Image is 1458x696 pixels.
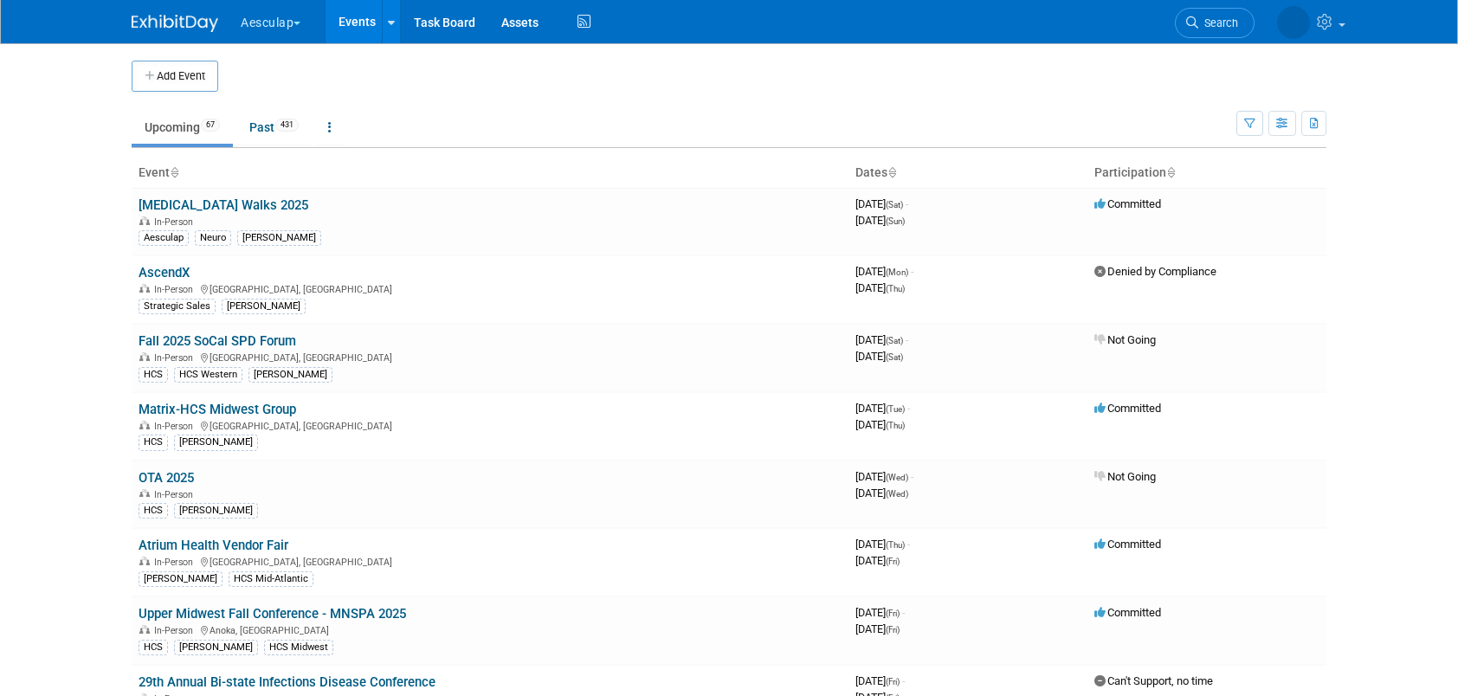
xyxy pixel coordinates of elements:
[855,418,905,431] span: [DATE]
[139,622,842,636] div: Anoka, [GEOGRAPHIC_DATA]
[139,284,150,293] img: In-Person Event
[855,214,905,227] span: [DATE]
[132,15,218,32] img: ExhibitDay
[886,267,908,277] span: (Mon)
[855,674,905,687] span: [DATE]
[139,571,223,587] div: [PERSON_NAME]
[132,61,218,92] button: Add Event
[139,538,288,553] a: Atrium Health Vendor Fair
[1094,470,1156,483] span: Not Going
[139,197,308,213] a: [MEDICAL_DATA] Walks 2025
[154,557,198,568] span: In-Person
[1094,606,1161,619] span: Committed
[1094,674,1213,687] span: Can't Support, no time
[1198,16,1238,29] span: Search
[154,352,198,364] span: In-Person
[855,350,903,363] span: [DATE]
[132,158,848,188] th: Event
[174,640,258,655] div: [PERSON_NAME]
[855,197,908,210] span: [DATE]
[139,625,150,634] img: In-Person Event
[139,435,168,450] div: HCS
[222,299,306,314] div: [PERSON_NAME]
[248,367,332,383] div: [PERSON_NAME]
[201,119,220,132] span: 67
[154,625,198,636] span: In-Person
[139,402,296,417] a: Matrix-HCS Midwest Group
[1277,6,1310,39] img: Savannah Jones
[139,489,150,498] img: In-Person Event
[236,111,312,144] a: Past431
[139,470,194,486] a: OTA 2025
[902,606,905,619] span: -
[132,111,233,144] a: Upcoming67
[1087,158,1326,188] th: Participation
[154,489,198,500] span: In-Person
[174,503,258,519] div: [PERSON_NAME]
[855,402,910,415] span: [DATE]
[855,265,913,278] span: [DATE]
[1175,8,1255,38] a: Search
[907,538,910,551] span: -
[139,352,150,361] img: In-Person Event
[139,557,150,565] img: In-Person Event
[139,367,168,383] div: HCS
[195,230,231,246] div: Neuro
[139,554,842,568] div: [GEOGRAPHIC_DATA], [GEOGRAPHIC_DATA]
[907,402,910,415] span: -
[887,165,896,179] a: Sort by Start Date
[139,350,842,364] div: [GEOGRAPHIC_DATA], [GEOGRAPHIC_DATA]
[139,216,150,225] img: In-Person Event
[139,333,296,349] a: Fall 2025 SoCal SPD Forum
[855,470,913,483] span: [DATE]
[174,435,258,450] div: [PERSON_NAME]
[855,554,900,567] span: [DATE]
[886,625,900,635] span: (Fri)
[886,284,905,293] span: (Thu)
[139,299,216,314] div: Strategic Sales
[139,640,168,655] div: HCS
[906,197,908,210] span: -
[911,265,913,278] span: -
[1166,165,1175,179] a: Sort by Participation Type
[886,489,908,499] span: (Wed)
[170,165,178,179] a: Sort by Event Name
[855,281,905,294] span: [DATE]
[154,216,198,228] span: In-Person
[139,230,189,246] div: Aesculap
[174,367,242,383] div: HCS Western
[154,284,198,295] span: In-Person
[1094,265,1216,278] span: Denied by Compliance
[886,200,903,209] span: (Sat)
[886,336,903,345] span: (Sat)
[275,119,299,132] span: 431
[886,609,900,618] span: (Fri)
[237,230,321,246] div: [PERSON_NAME]
[886,421,905,430] span: (Thu)
[855,538,910,551] span: [DATE]
[902,674,905,687] span: -
[139,503,168,519] div: HCS
[886,216,905,226] span: (Sun)
[1094,402,1161,415] span: Committed
[855,622,900,635] span: [DATE]
[886,540,905,550] span: (Thu)
[1094,333,1156,346] span: Not Going
[264,640,333,655] div: HCS Midwest
[229,571,313,587] div: HCS Mid-Atlantic
[855,606,905,619] span: [DATE]
[1094,197,1161,210] span: Committed
[886,557,900,566] span: (Fri)
[139,421,150,429] img: In-Person Event
[139,281,842,295] div: [GEOGRAPHIC_DATA], [GEOGRAPHIC_DATA]
[886,677,900,686] span: (Fri)
[139,674,435,690] a: 29th Annual Bi-state Infections Disease Conference
[886,352,903,362] span: (Sat)
[139,418,842,432] div: [GEOGRAPHIC_DATA], [GEOGRAPHIC_DATA]
[886,473,908,482] span: (Wed)
[855,487,908,499] span: [DATE]
[911,470,913,483] span: -
[1094,538,1161,551] span: Committed
[886,404,905,414] span: (Tue)
[139,606,406,622] a: Upper Midwest Fall Conference - MNSPA 2025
